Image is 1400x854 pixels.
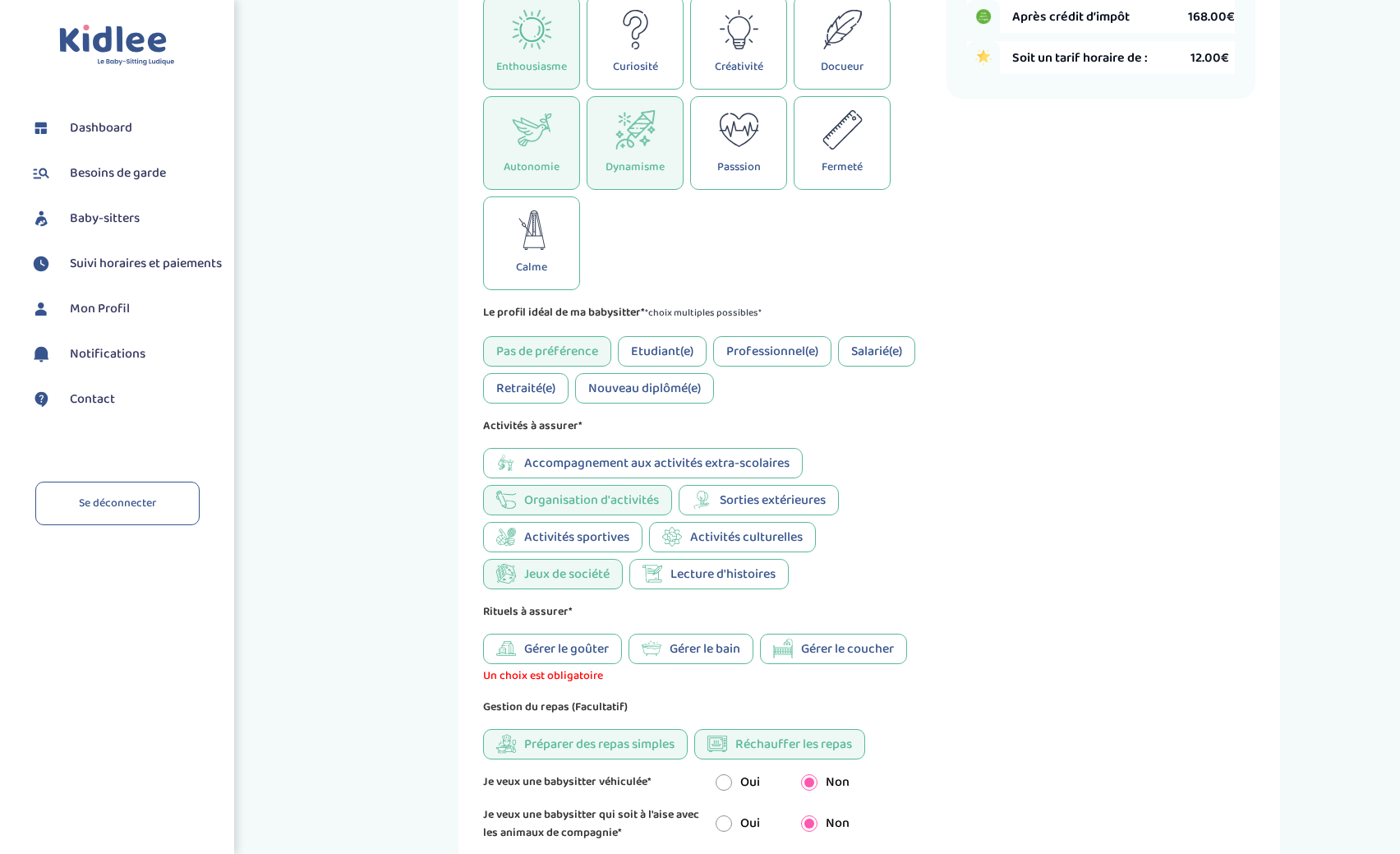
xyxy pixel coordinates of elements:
[613,58,658,76] p: Curiosité
[618,336,707,367] div: Etudiant(e)
[716,773,760,792] div: Oui
[29,252,222,276] a: Suivi horaires et paiements
[606,158,665,176] p: Dynamisme
[516,258,547,276] p: Calme
[483,667,934,685] span: Un choix est obligatoire
[70,390,115,409] span: Contact
[29,116,53,141] img: dashboard.svg
[483,417,934,435] p: Activités à assurer*
[29,342,53,367] img: notification.svg
[504,158,560,176] p: Autonomie
[29,206,53,231] img: babysitters.svg
[735,734,852,755] span: Réchauffer les repas
[1012,7,1188,27] span: Après crédit d’impôt
[670,639,740,659] span: Gérer le bain
[690,527,803,547] span: Activités culturelles
[716,814,760,833] div: Oui
[483,806,702,842] p: Je veux une babysitter qui soit à l'aise avec les animaux de compagnie*
[1188,7,1235,27] span: 168.00€
[717,158,761,176] p: Passsion
[70,254,222,274] span: Suivi horaires et paiements
[524,490,659,510] span: Organisation d'activités
[29,387,222,412] a: Contact
[70,344,145,364] span: Notifications
[483,303,934,323] p: Le profil idéal de ma babysitter*
[801,639,894,659] span: Gérer le coucher
[670,564,776,584] span: Lecture d'histoires
[29,161,53,186] img: besoin.svg
[821,58,863,76] p: Docueur
[575,373,714,404] div: Nouveau diplômé(e)
[801,814,850,833] div: Non
[524,453,790,473] span: Accompagnement aux activités extra-scolaires
[29,387,53,412] img: contact.svg
[483,373,569,404] div: Retraité(e)
[29,297,53,321] img: profil.svg
[70,299,130,319] span: Mon Profil
[29,342,222,367] a: Notifications
[838,336,915,367] div: Salarié(e)
[524,564,610,584] span: Jeux de société
[524,734,675,755] span: Préparer des repas simples
[715,58,763,76] p: Créativité
[29,252,53,276] img: suivihoraire.svg
[524,639,609,659] span: Gérer le goûter
[967,41,1000,74] img: star.png
[70,209,140,229] span: Baby-sitters
[29,116,222,141] a: Dashboard
[496,58,567,76] p: Enthousiasme
[70,164,166,183] span: Besoins de garde
[483,698,934,716] p: Gestion du repas (Facultatif)
[29,161,222,186] a: Besoins de garde
[483,773,702,792] p: Je veux une babysitter véhiculée*
[59,25,175,67] img: logo.svg
[29,297,222,321] a: Mon Profil
[35,482,200,525] a: Se déconnecter
[713,336,831,367] div: Professionnel(e)
[70,118,132,138] span: Dashboard
[822,158,863,176] p: Fermeté
[801,773,850,792] div: Non
[1190,48,1229,68] span: 12.00€
[483,336,611,367] div: Pas de préférence
[720,490,826,510] span: Sorties extérieures
[1012,48,1190,68] span: Soit un tarif horaire de :
[645,305,762,321] span: *choix multiples possibles*
[483,602,934,621] p: Rituels à assurer*
[524,527,629,547] span: Activités sportives
[29,206,222,231] a: Baby-sitters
